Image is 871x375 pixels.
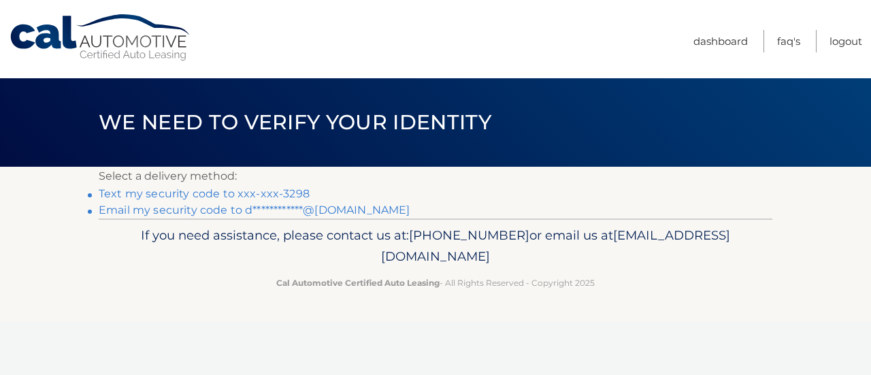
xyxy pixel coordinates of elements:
[409,227,529,243] span: [PHONE_NUMBER]
[693,30,748,52] a: Dashboard
[99,110,491,135] span: We need to verify your identity
[777,30,800,52] a: FAQ's
[829,30,862,52] a: Logout
[9,14,193,62] a: Cal Automotive
[99,167,772,186] p: Select a delivery method:
[276,278,440,288] strong: Cal Automotive Certified Auto Leasing
[108,276,763,290] p: - All Rights Reserved - Copyright 2025
[108,225,763,268] p: If you need assistance, please contact us at: or email us at
[99,187,310,200] a: Text my security code to xxx-xxx-3298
